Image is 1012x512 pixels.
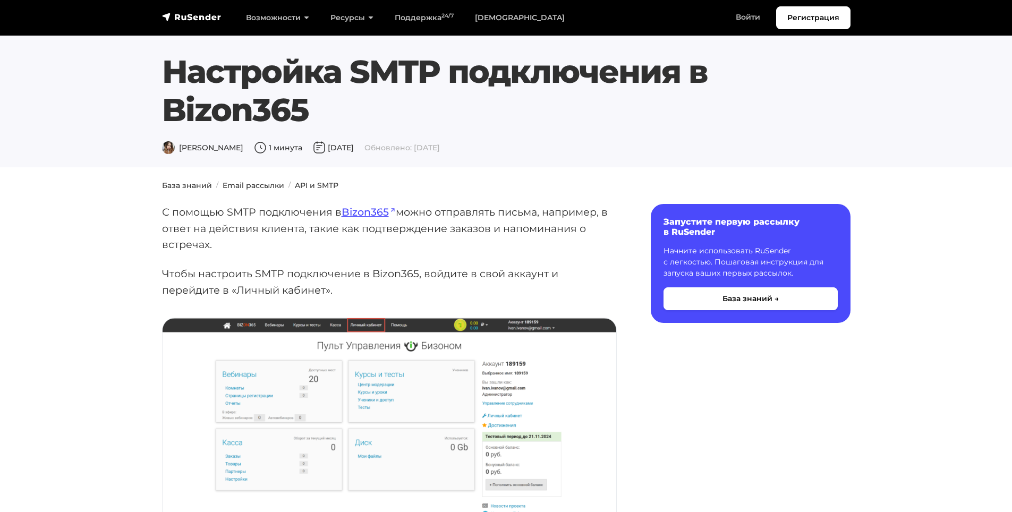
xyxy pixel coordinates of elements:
[254,141,267,154] img: Время чтения
[162,266,617,298] p: Чтобы настроить SMTP подключение в Bizon365, войдите в свой аккаунт и перейдите в «Личный кабинет».
[342,206,396,218] a: Bizon365
[235,7,320,29] a: Возможности
[313,143,354,152] span: [DATE]
[320,7,384,29] a: Ресурсы
[162,12,222,22] img: RuSender
[725,6,771,28] a: Войти
[384,7,464,29] a: Поддержка24/7
[162,181,212,190] a: База знаний
[664,217,838,237] h6: Запустите первую рассылку в RuSender
[776,6,851,29] a: Регистрация
[441,12,454,19] sup: 24/7
[162,204,617,253] p: С помощью SMTP подключения в можно отправлять письма, например, в ответ на действия клиента, таки...
[156,180,857,191] nav: breadcrumb
[364,143,440,152] span: Обновлено: [DATE]
[223,181,284,190] a: Email рассылки
[651,204,851,323] a: Запустите первую рассылку в RuSender Начните использовать RuSender с легкостью. Пошаговая инструк...
[664,245,838,279] p: Начните использовать RuSender с легкостью. Пошаговая инструкция для запуска ваших первых рассылок.
[313,141,326,154] img: Дата публикации
[254,143,302,152] span: 1 минута
[162,53,851,129] h1: Настройка SMTP подключения в Bizon365
[464,7,575,29] a: [DEMOGRAPHIC_DATA]
[162,143,243,152] span: [PERSON_NAME]
[664,287,838,310] button: База знаний →
[295,181,338,190] a: API и SMTP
